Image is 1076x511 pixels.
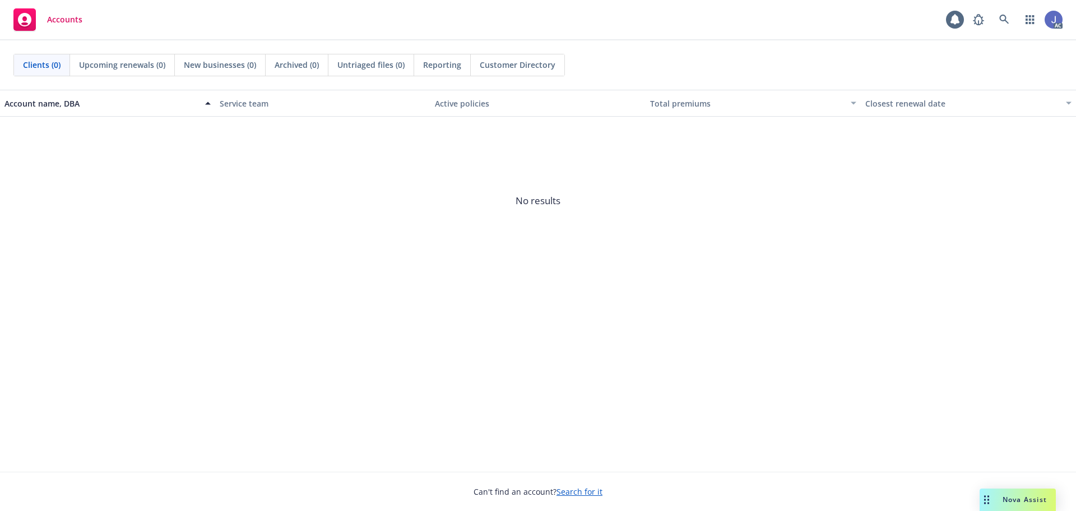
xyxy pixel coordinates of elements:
[423,59,461,71] span: Reporting
[865,98,1059,109] div: Closest renewal date
[861,90,1076,117] button: Closest renewal date
[980,489,1056,511] button: Nova Assist
[337,59,405,71] span: Untriaged files (0)
[435,98,641,109] div: Active policies
[1003,495,1047,504] span: Nova Assist
[220,98,426,109] div: Service team
[79,59,165,71] span: Upcoming renewals (0)
[646,90,861,117] button: Total premiums
[4,98,198,109] div: Account name, DBA
[1019,8,1041,31] a: Switch app
[480,59,555,71] span: Customer Directory
[474,486,602,498] span: Can't find an account?
[967,8,990,31] a: Report a Bug
[9,4,87,35] a: Accounts
[23,59,61,71] span: Clients (0)
[556,486,602,497] a: Search for it
[980,489,994,511] div: Drag to move
[650,98,844,109] div: Total premiums
[1045,11,1063,29] img: photo
[430,90,646,117] button: Active policies
[47,15,82,24] span: Accounts
[184,59,256,71] span: New businesses (0)
[993,8,1015,31] a: Search
[275,59,319,71] span: Archived (0)
[215,90,430,117] button: Service team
